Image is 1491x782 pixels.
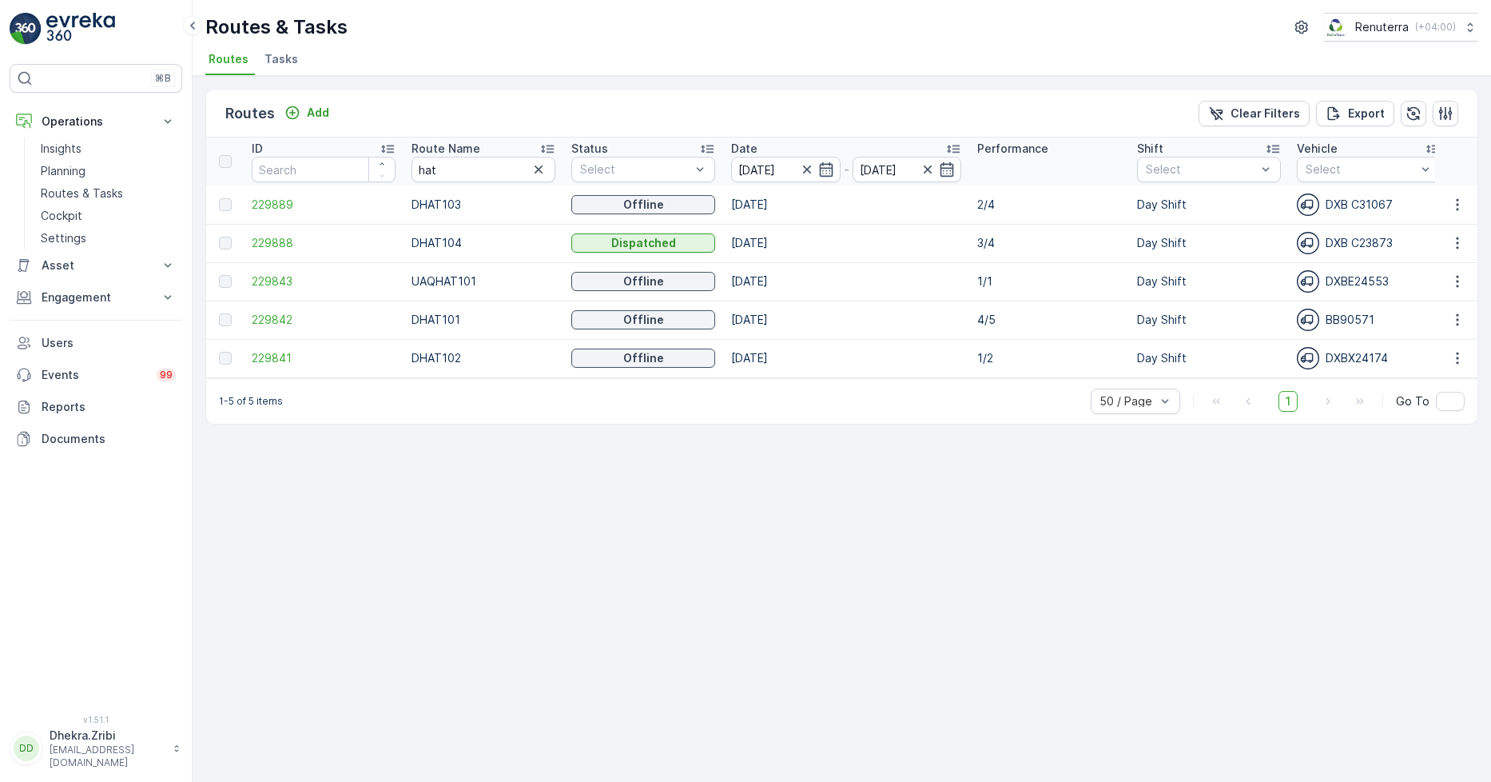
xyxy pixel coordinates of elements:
p: Select [1146,162,1256,178]
img: logo_light-DOdMpM7g.png [46,13,115,45]
td: [DATE] [723,186,969,224]
div: Toggle Row Selected [219,198,232,211]
span: Routes [209,51,248,67]
a: 229888 [252,235,396,251]
div: Toggle Row Selected [219,275,232,288]
button: DDDhekra.Zribi[EMAIL_ADDRESS][DOMAIN_NAME] [10,728,182,769]
p: 1/1 [977,273,1121,289]
span: Go To [1396,393,1429,409]
a: Insights [34,138,182,160]
div: DXBX24174 [1297,347,1441,369]
div: Toggle Row Selected [219,237,232,249]
p: ID [252,141,263,157]
p: Day Shift [1137,312,1281,328]
p: Day Shift [1137,350,1281,366]
p: 1/2 [977,350,1121,366]
p: [EMAIL_ADDRESS][DOMAIN_NAME] [50,744,165,769]
button: Offline [571,195,715,214]
span: v 1.51.1 [10,715,182,724]
a: 229889 [252,197,396,213]
button: Operations [10,106,182,138]
p: ( +04:00 ) [1415,21,1456,34]
a: Routes & Tasks [34,182,182,205]
p: DHAT103 [412,197,555,213]
p: Routes [225,102,275,125]
p: Offline [623,350,664,366]
button: Offline [571,310,715,329]
button: Offline [571,272,715,291]
a: Cockpit [34,205,182,227]
p: Settings [41,230,86,246]
p: Day Shift [1137,273,1281,289]
input: dd/mm/yyyy [853,157,962,182]
a: 229841 [252,350,396,366]
button: Renuterra(+04:00) [1324,13,1478,42]
td: [DATE] [723,262,969,301]
p: DHAT101 [412,312,555,328]
p: 3/4 [977,235,1121,251]
input: Search [412,157,555,182]
p: Date [731,141,757,157]
p: Performance [977,141,1048,157]
a: 229842 [252,312,396,328]
p: Select [580,162,690,178]
img: svg%3e [1297,270,1319,293]
div: BB90571 [1297,309,1441,331]
span: 1 [1278,391,1298,412]
p: Reports [42,399,176,415]
a: 229843 [252,273,396,289]
p: Cockpit [41,208,82,224]
p: Events [42,367,147,383]
a: Settings [34,227,182,249]
p: Clear Filters [1231,106,1300,122]
div: DXBE24553 [1297,270,1441,293]
p: Offline [623,273,664,289]
button: Add [278,103,336,122]
div: Toggle Row Selected [219,313,232,326]
a: Events99 [10,359,182,391]
p: Dispatched [611,235,676,251]
td: [DATE] [723,224,969,262]
p: - [844,160,849,179]
img: Screenshot_2024-07-26_at_13.33.01.png [1324,18,1349,36]
p: Route Name [412,141,480,157]
img: svg%3e [1297,232,1319,254]
p: 1-5 of 5 items [219,395,283,408]
img: svg%3e [1297,309,1319,331]
button: Asset [10,249,182,281]
p: Engagement [42,289,150,305]
button: Dispatched [571,233,715,253]
p: Status [571,141,608,157]
a: Reports [10,391,182,423]
button: Engagement [10,281,182,313]
img: logo [10,13,42,45]
p: Add [307,105,329,121]
p: Planning [41,163,85,179]
p: Operations [42,114,150,130]
p: Routes & Tasks [41,186,123,201]
a: Users [10,327,182,359]
p: Insights [41,141,82,157]
div: Toggle Row Selected [219,352,232,365]
p: Renuterra [1355,19,1409,35]
p: 99 [160,369,173,381]
p: Asset [42,257,150,273]
p: Export [1348,106,1385,122]
p: 4/5 [977,312,1121,328]
p: 2/4 [977,197,1121,213]
span: Tasks [264,51,298,67]
input: dd/mm/yyyy [731,157,841,182]
p: Offline [623,197,664,213]
p: DHAT104 [412,235,555,251]
button: Clear Filters [1199,101,1310,126]
p: Documents [42,431,176,447]
p: DHAT102 [412,350,555,366]
p: Day Shift [1137,197,1281,213]
p: Dhekra.Zribi [50,728,165,744]
p: Day Shift [1137,235,1281,251]
p: Offline [623,312,664,328]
